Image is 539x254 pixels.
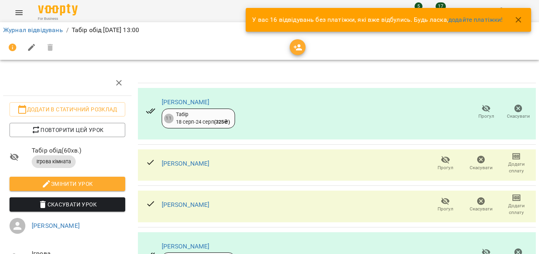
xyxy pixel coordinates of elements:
button: Повторити цей урок [10,123,125,137]
span: Скасувати [507,113,530,120]
li: / [66,25,69,35]
button: Додати сплату [499,194,534,216]
span: Прогул [438,206,453,212]
a: [PERSON_NAME] [162,201,210,208]
span: Додати сплату [503,202,529,216]
span: Додати сплату [503,161,529,174]
div: 11 [164,114,174,123]
span: 17 [436,2,446,10]
button: Скасувати Урок [10,197,125,212]
a: [PERSON_NAME] [162,243,210,250]
span: 5 [415,2,422,10]
p: Табір обід [DATE] 13:00 [72,25,139,35]
p: У вас 16 відвідувань без платіжки, які вже відбулись. Будь ласка, [252,15,503,25]
span: Додати в статичний розклад [16,105,119,114]
button: Прогул [470,101,502,123]
a: [PERSON_NAME] [32,222,80,229]
button: Додати в статичний розклад [10,102,125,116]
a: [PERSON_NAME] [162,160,210,167]
a: [PERSON_NAME] [162,98,210,106]
img: Voopty Logo [38,4,78,15]
a: додайте платіжки! [448,16,503,23]
button: Скасувати [502,101,534,123]
b: ( 325 ₴ ) [214,119,230,125]
button: Скасувати [463,194,499,216]
button: Скасувати [463,152,499,174]
button: Змінити урок [10,177,125,191]
button: Прогул [428,152,463,174]
nav: breadcrumb [3,25,536,35]
span: Скасувати Урок [16,200,119,209]
span: Прогул [478,113,494,120]
a: Журнал відвідувань [3,26,63,34]
span: Прогул [438,164,453,171]
button: Додати сплату [499,152,534,174]
span: Табір обід ( 60 хв. ) [32,146,125,155]
div: Табір 18 серп - 24 серп [176,111,230,126]
button: Menu [10,3,29,22]
button: Прогул [428,194,463,216]
span: For Business [38,16,78,21]
span: Змінити урок [16,179,119,189]
span: Скасувати [470,164,493,171]
span: Ігрова кімната [32,158,76,165]
span: Повторити цей урок [16,125,119,135]
span: Скасувати [470,206,493,212]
